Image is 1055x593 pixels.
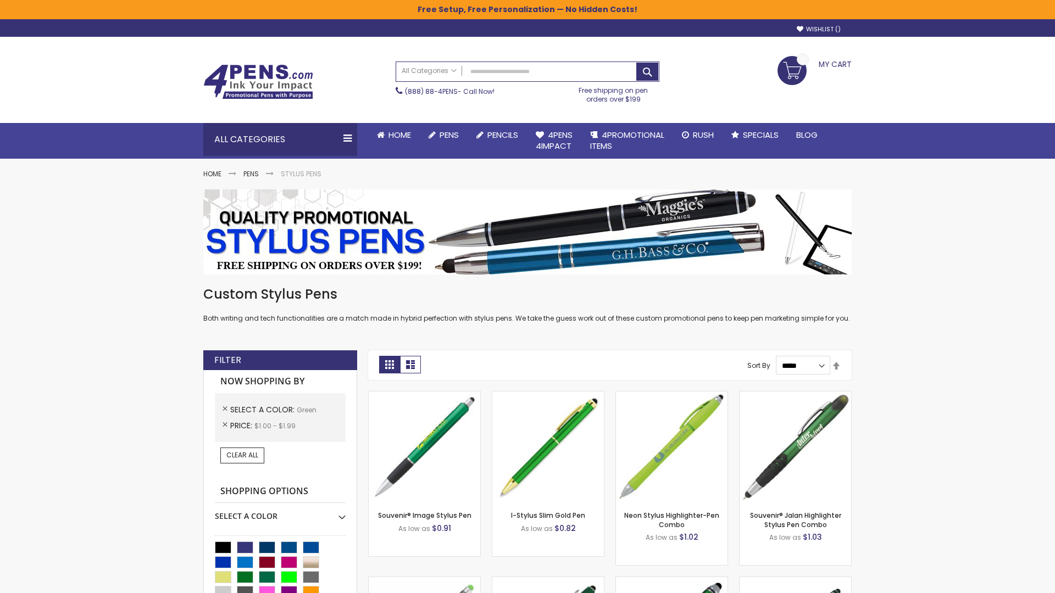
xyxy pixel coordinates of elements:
[796,129,818,141] span: Blog
[740,391,851,503] img: Souvenir® Jalan Highlighter Stylus Pen Combo-Green
[581,123,673,159] a: 4PROMOTIONALITEMS
[616,391,728,400] a: Neon Stylus Highlighter-Pen Combo-Green
[536,129,573,152] span: 4Pens 4impact
[388,129,411,141] span: Home
[527,123,581,159] a: 4Pens4impact
[226,450,258,460] span: Clear All
[769,533,801,542] span: As low as
[747,361,770,370] label: Sort By
[723,123,787,147] a: Specials
[203,169,221,178] a: Home
[787,123,826,147] a: Blog
[369,577,480,586] a: Islander Softy Gel with Stylus - ColorJet Imprint-Green
[230,404,297,415] span: Select A Color
[369,391,480,400] a: Souvenir® Image Stylus Pen-Green
[203,123,357,156] div: All Categories
[740,577,851,586] a: Colter Stylus Twist Metal Pen-Green
[511,511,585,520] a: I-Stylus Slim Gold Pen
[693,129,714,141] span: Rush
[492,577,604,586] a: Custom Soft Touch® Metal Pens with Stylus-Green
[405,87,458,96] a: (888) 88-4PENS
[203,64,313,99] img: 4Pens Custom Pens and Promotional Products
[378,511,471,520] a: Souvenir® Image Stylus Pen
[243,169,259,178] a: Pens
[402,66,457,75] span: All Categories
[369,391,480,503] img: Souvenir® Image Stylus Pen-Green
[750,511,841,529] a: Souvenir® Jalan Highlighter Stylus Pen Combo
[379,356,400,373] strong: Grid
[215,503,346,522] div: Select A Color
[590,129,664,152] span: 4PROMOTIONAL ITEMS
[215,480,346,504] strong: Shopping Options
[297,405,316,415] span: Green
[521,524,553,533] span: As low as
[220,447,264,463] a: Clear All
[254,421,296,430] span: $1.00 - $1.99
[743,129,779,141] span: Specials
[554,523,576,534] span: $0.82
[673,123,723,147] a: Rush
[797,25,841,33] a: Wishlist
[740,391,851,400] a: Souvenir® Jalan Highlighter Stylus Pen Combo-Green
[616,577,728,586] a: Kyra Pen with Stylus and Flashlight-Green
[468,123,527,147] a: Pencils
[203,286,852,323] div: Both writing and tech functionalities are a match made in hybrid perfection with stylus pens. We ...
[492,391,604,503] img: I-Stylus Slim Gold-Green
[803,532,822,542] span: $1.03
[405,87,495,96] span: - Call Now!
[230,420,254,431] span: Price
[203,286,852,303] h1: Custom Stylus Pens
[396,62,462,80] a: All Categories
[624,511,719,529] a: Neon Stylus Highlighter-Pen Combo
[568,82,660,104] div: Free shipping on pen orders over $199
[487,129,518,141] span: Pencils
[616,391,728,503] img: Neon Stylus Highlighter-Pen Combo-Green
[432,523,451,534] span: $0.91
[398,524,430,533] span: As low as
[420,123,468,147] a: Pens
[368,123,420,147] a: Home
[203,189,852,275] img: Stylus Pens
[492,391,604,400] a: I-Stylus Slim Gold-Green
[214,354,241,366] strong: Filter
[679,532,698,542] span: $1.02
[440,129,459,141] span: Pens
[281,169,321,178] strong: Stylus Pens
[646,533,678,542] span: As low as
[215,370,346,393] strong: Now Shopping by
